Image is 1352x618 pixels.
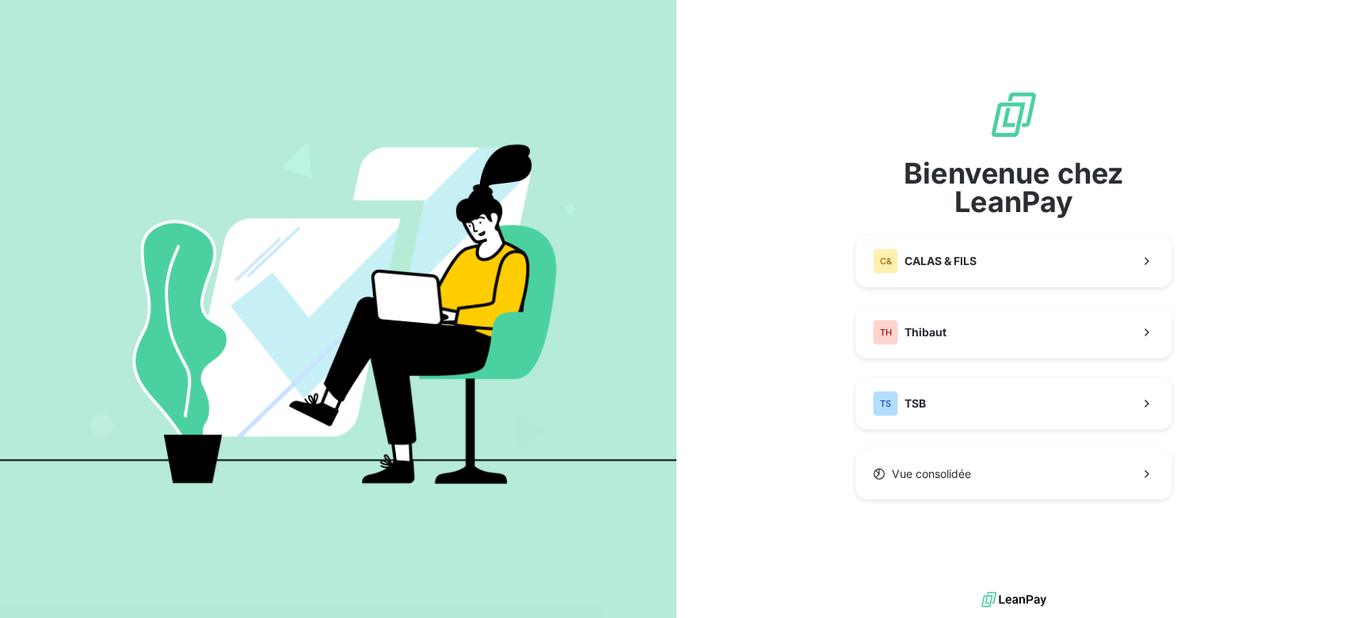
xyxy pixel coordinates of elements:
button: C&CALAS & FILS [855,235,1172,287]
button: TSTSB [855,377,1172,430]
span: TSB [905,396,926,411]
img: logo sigle [988,89,1039,140]
span: CALAS & FILS [905,253,977,269]
button: Vue consolidée [855,449,1172,499]
span: Vue consolidée [892,466,971,482]
span: Thibaut [905,324,946,340]
div: TS [873,391,898,416]
div: C& [873,248,898,274]
img: logo [981,588,1046,612]
div: TH [873,320,898,345]
span: Bienvenue chez LeanPay [855,159,1172,216]
button: THThibaut [855,306,1172,358]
